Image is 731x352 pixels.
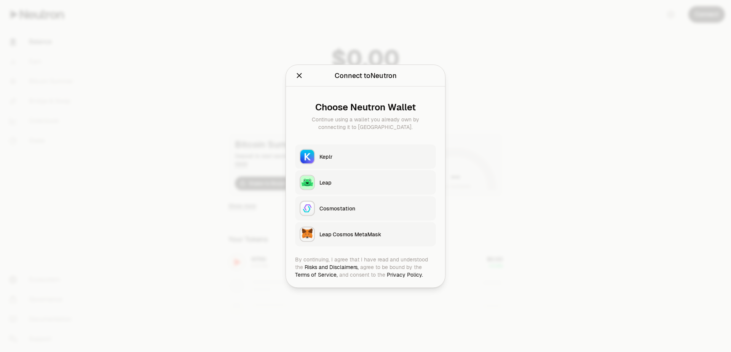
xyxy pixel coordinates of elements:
[295,170,436,194] button: LeapLeap
[319,178,431,186] div: Leap
[300,175,314,189] img: Leap
[335,70,397,81] div: Connect to Neutron
[300,201,314,215] img: Cosmostation
[305,263,359,270] a: Risks and Disclaimers,
[295,196,436,220] button: CosmostationCosmostation
[295,255,436,278] div: By continuing, I agree that I have read and understood the agree to be bound by the and consent t...
[387,271,423,278] a: Privacy Policy.
[295,70,303,81] button: Close
[319,230,431,238] div: Leap Cosmos MetaMask
[300,150,314,163] img: Keplr
[319,153,431,160] div: Keplr
[295,144,436,169] button: KeplrKeplr
[295,222,436,246] button: Leap Cosmos MetaMaskLeap Cosmos MetaMask
[301,102,430,112] div: Choose Neutron Wallet
[319,204,431,212] div: Cosmostation
[301,115,430,131] div: Continue using a wallet you already own by connecting it to [GEOGRAPHIC_DATA].
[295,271,338,278] a: Terms of Service,
[300,227,314,241] img: Leap Cosmos MetaMask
